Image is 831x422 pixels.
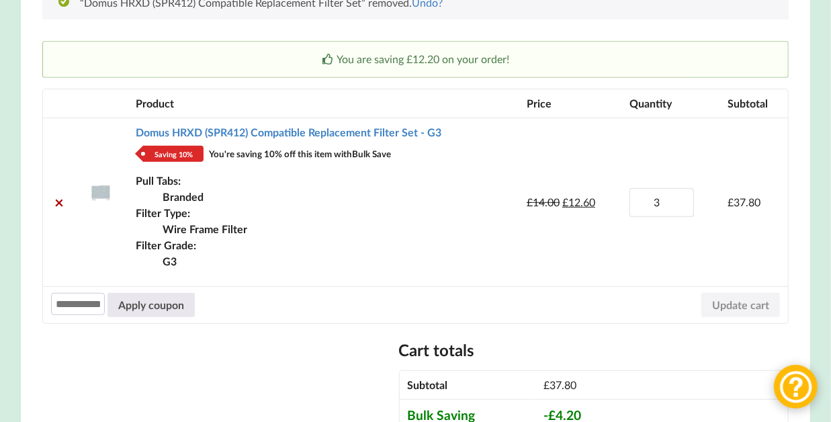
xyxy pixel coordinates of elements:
p: G3 [163,253,511,269]
bdi: 14.00 [527,196,560,208]
span: £ [543,378,550,391]
button: Apply coupon [107,293,195,317]
div: Saving 10% [143,146,204,162]
a: Remove Domus HRXD (SPR412) Compatible Replacement Filter Set - G3 Saving 10% You're saving 10% of... [51,194,67,210]
th: Quantity [621,89,719,118]
th: Product [128,89,519,118]
th: Price [519,89,621,118]
span: £ [728,196,734,208]
dt: Pull Tabs: [136,173,511,189]
button: Update cart [701,293,780,317]
b: Bulk Save [352,149,391,159]
dt: Filter Grade: [136,237,511,253]
p: Branded [163,189,511,205]
h2: Cart totals [399,340,789,361]
p: You are saving £12.20 on your order! [58,52,773,67]
img: Domus HRXD (SPR412) Compatible MVHR Filter Replacement Set from MVHR.shop [90,181,112,203]
th: Subtotal [719,89,788,118]
bdi: 37.80 [543,378,576,391]
span: £ [527,196,533,208]
input: Product quantity [629,188,694,217]
th: Subtotal [400,371,535,399]
bdi: 37.80 [728,196,760,208]
bdi: 12.60 [562,196,595,208]
span: £ [562,196,568,208]
p: Wire Frame Filter [163,221,511,237]
div: You're saving 10% off this item with [209,146,391,162]
a: Domus HRXD (SPR412) Compatible Replacement Filter Set - G3 [136,126,441,138]
dt: Filter Type: [136,205,511,221]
